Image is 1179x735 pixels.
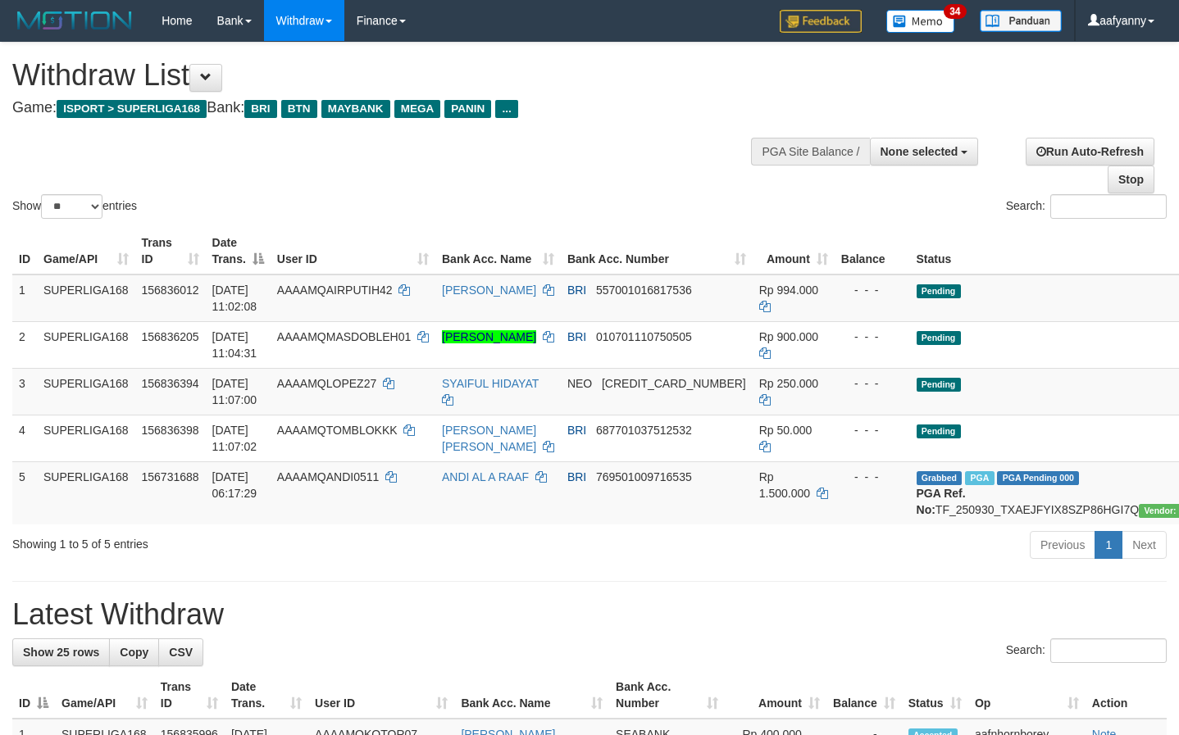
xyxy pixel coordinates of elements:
span: BRI [567,424,586,437]
span: Pending [917,331,961,345]
th: Trans ID: activate to sort column ascending [135,228,206,274]
img: MOTION_logo.png [12,8,137,33]
span: ... [495,100,517,118]
a: Next [1122,531,1167,559]
select: Showentries [41,194,102,219]
th: Amount: activate to sort column ascending [725,672,826,719]
span: Rp 900.000 [759,330,818,343]
span: ISPORT > SUPERLIGA168 [57,100,207,118]
th: Bank Acc. Number: activate to sort column ascending [609,672,725,719]
a: Show 25 rows [12,638,110,666]
span: Pending [917,284,961,298]
h1: Latest Withdraw [12,598,1167,631]
span: Pending [917,378,961,392]
span: Rp 50.000 [759,424,813,437]
span: [DATE] 11:07:02 [212,424,257,453]
td: SUPERLIGA168 [37,321,135,368]
span: Marked by aafromsomean [965,471,994,485]
span: 156836394 [142,377,199,390]
th: Trans ID: activate to sort column ascending [154,672,225,719]
a: Stop [1108,166,1154,193]
span: Copy 557001016817536 to clipboard [596,284,692,297]
td: 2 [12,321,37,368]
th: Bank Acc. Number: activate to sort column ascending [561,228,753,274]
td: SUPERLIGA168 [37,368,135,415]
a: CSV [158,638,203,666]
span: PGA Pending [997,471,1079,485]
span: [DATE] 11:04:31 [212,330,257,360]
span: BRI [567,330,586,343]
span: 156731688 [142,470,199,483]
span: [DATE] 11:07:00 [212,377,257,406]
th: Date Trans.: activate to sort column descending [206,228,271,274]
span: AAAAMQMASDOBLEH01 [277,330,411,343]
input: Search: [1050,638,1167,663]
th: ID: activate to sort column descending [12,672,55,719]
th: Op: activate to sort column ascending [968,672,1086,719]
td: 3 [12,368,37,415]
h1: Withdraw List [12,59,770,92]
a: [PERSON_NAME] [PERSON_NAME] [442,424,536,453]
th: Bank Acc. Name: activate to sort column ascending [435,228,561,274]
td: 4 [12,415,37,461]
span: Rp 250.000 [759,377,818,390]
span: MAYBANK [321,100,390,118]
span: Rp 994.000 [759,284,818,297]
div: Showing 1 to 5 of 5 entries [12,529,479,552]
span: None selected [881,145,958,158]
span: 156836398 [142,424,199,437]
h4: Game: Bank: [12,100,770,116]
a: 1 [1095,531,1122,559]
div: - - - [841,282,904,298]
span: PANIN [444,100,491,118]
span: Copy 769501009716535 to clipboard [596,470,692,483]
a: [PERSON_NAME] [442,284,536,297]
span: 156836012 [142,284,199,297]
th: Balance: activate to sort column ascending [826,672,902,719]
b: PGA Ref. No: [917,487,966,516]
label: Search: [1006,638,1167,663]
th: Balance [835,228,910,274]
a: Copy [109,638,159,666]
img: panduan.png [980,10,1062,32]
div: - - - [841,469,904,485]
span: AAAAMQLOPEZ27 [277,377,376,390]
div: - - - [841,375,904,392]
span: Pending [917,424,961,438]
span: NEO [567,377,592,390]
th: Bank Acc. Name: activate to sort column ascending [454,672,609,719]
a: Previous [1030,531,1095,559]
a: SYAIFUL HIDAYAT [442,377,539,390]
th: Status: activate to sort column ascending [902,672,968,719]
span: Rp 1.500.000 [759,470,810,500]
span: CSV [169,646,193,659]
input: Search: [1050,194,1167,219]
a: ANDI AL A RAAF [442,470,529,483]
th: ID [12,228,37,274]
span: 156836205 [142,330,199,343]
span: [DATE] 06:17:29 [212,470,257,500]
span: AAAAMQAIRPUTIH42 [277,284,393,297]
td: SUPERLIGA168 [37,415,135,461]
div: - - - [841,329,904,345]
div: PGA Site Balance / [751,138,869,166]
span: Copy [120,646,148,659]
td: SUPERLIGA168 [37,274,135,322]
th: Game/API: activate to sort column ascending [55,672,154,719]
th: User ID: activate to sort column ascending [308,672,454,719]
span: Copy 687701037512532 to clipboard [596,424,692,437]
td: 5 [12,461,37,524]
a: [PERSON_NAME] [442,330,536,343]
th: User ID: activate to sort column ascending [271,228,435,274]
span: MEGA [394,100,441,118]
th: Date Trans.: activate to sort column ascending [225,672,308,719]
span: AAAAMQTOMBLOKKK [277,424,398,437]
button: None selected [870,138,979,166]
span: BTN [281,100,317,118]
span: Copy 5859459223534313 to clipboard [602,377,746,390]
img: Feedback.jpg [780,10,862,33]
span: BRI [567,284,586,297]
a: Run Auto-Refresh [1026,138,1154,166]
span: 34 [944,4,966,19]
span: Grabbed [917,471,963,485]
